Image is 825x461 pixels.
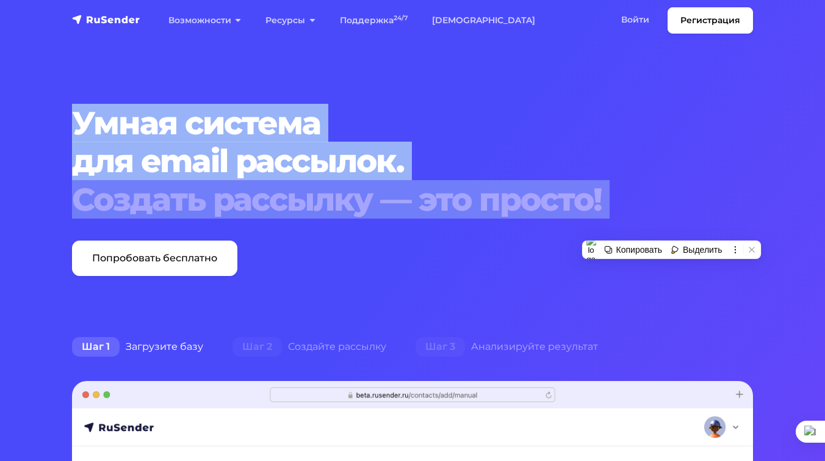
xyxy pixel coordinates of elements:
div: Создать рассылку — это просто! [72,181,753,219]
img: RuSender [72,13,140,26]
div: Анализируйте результат [401,335,613,359]
sup: 24/7 [394,14,408,22]
div: Создайте рассылку [218,335,401,359]
span: Шаг 2 [232,337,282,357]
span: Шаг 1 [72,337,120,357]
a: Возможности [156,8,253,33]
a: Войти [609,7,661,32]
span: Шаг 3 [416,337,465,357]
a: [DEMOGRAPHIC_DATA] [420,8,547,33]
a: Регистрация [668,7,753,34]
a: Ресурсы [253,8,327,33]
a: Поддержка24/7 [328,8,420,33]
a: Попробовать бесплатно [72,241,237,276]
h1: Умная система для email рассылок. [72,104,753,219]
div: Загрузите базу [57,335,218,359]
